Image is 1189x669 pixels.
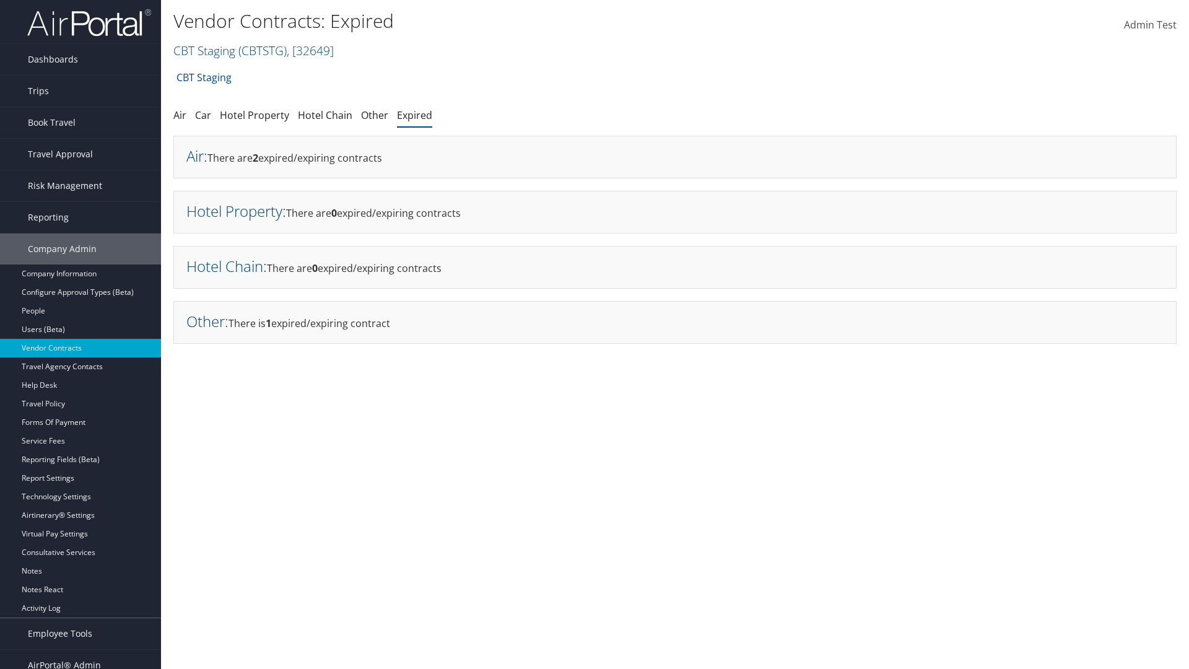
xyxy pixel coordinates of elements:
[28,44,78,75] span: Dashboards
[220,108,289,122] a: Hotel Property
[186,146,204,166] a: Air
[176,65,232,90] a: CBT Staging
[331,206,337,220] strong: 0
[173,191,1177,234] div: There are expired/expiring contracts
[28,107,76,138] span: Book Travel
[186,201,282,221] a: Hotel Property
[361,108,388,122] a: Other
[298,108,352,122] a: Hotel Chain
[253,151,258,165] strong: 2
[28,76,49,107] span: Trips
[1124,18,1177,32] span: Admin Test
[287,42,334,59] span: , [ 32649 ]
[186,201,286,221] h2: :
[28,202,69,233] span: Reporting
[173,136,1177,178] div: There are expired/expiring contracts
[186,146,207,166] h2: :
[27,8,151,37] img: airportal-logo.png
[195,108,211,122] a: Car
[28,618,92,649] span: Employee Tools
[28,234,97,265] span: Company Admin
[186,256,267,276] h2: :
[173,246,1177,289] div: There are expired/expiring contracts
[173,108,186,122] a: Air
[173,42,334,59] a: CBT Staging
[397,108,432,122] a: Expired
[1124,6,1177,45] a: Admin Test
[186,256,263,276] a: Hotel Chain
[28,139,93,170] span: Travel Approval
[266,317,271,330] strong: 1
[28,170,102,201] span: Risk Management
[238,42,287,59] span: ( CBTSTG )
[173,301,1177,344] div: There is expired/expiring contract
[312,261,318,275] strong: 0
[173,8,842,34] h1: Vendor Contracts: Expired
[186,311,225,331] a: Other
[186,311,229,331] h2: :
